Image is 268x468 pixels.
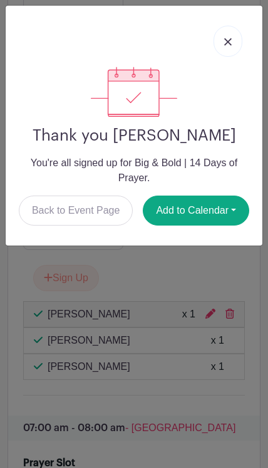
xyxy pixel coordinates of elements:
[91,67,177,117] img: signup_complete-c468d5dda3e2740ee63a24cb0ba0d3ce5d8a4ecd24259e683200fb1569d990c8.svg
[19,196,133,226] a: Back to Event Page
[16,156,252,186] p: You're all signed up for Big & Bold | 14 Days of Prayer.
[16,127,252,146] h2: Thank you [PERSON_NAME]
[143,196,249,226] button: Add to Calendar
[224,38,232,46] img: close_button-5f87c8562297e5c2d7936805f587ecaba9071eb48480494691a3f1689db116b3.svg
